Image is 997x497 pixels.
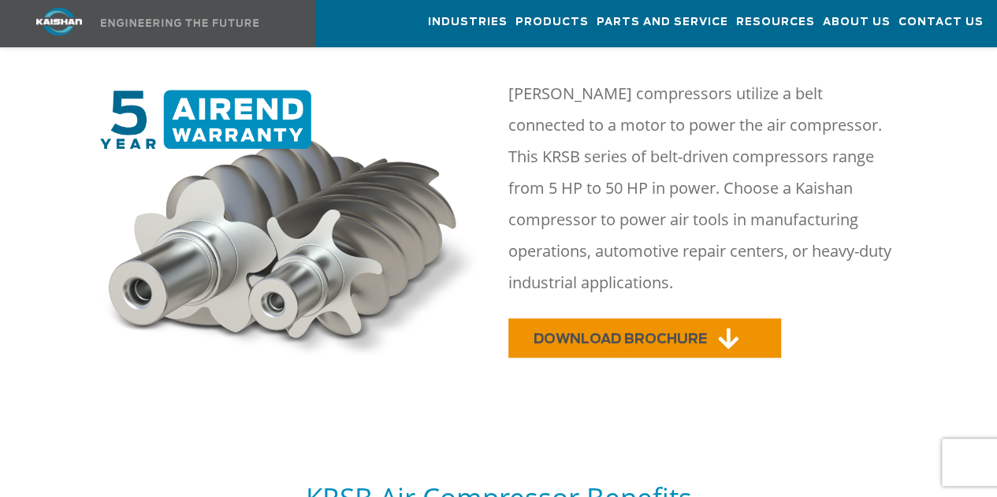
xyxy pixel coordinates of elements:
[93,90,489,365] img: warranty
[898,13,984,32] span: Contact Us
[508,318,781,358] a: DOWNLOAD BROCHURE
[736,1,815,43] a: Resources
[534,332,707,346] span: DOWNLOAD BROCHURE
[823,1,891,43] a: About Us
[597,1,728,43] a: Parts and Service
[823,13,891,32] span: About Us
[508,78,895,299] p: [PERSON_NAME] compressors utilize a belt connected to a motor to power the air compressor. This K...
[428,1,508,43] a: Industries
[515,13,589,32] span: Products
[597,13,728,32] span: Parts and Service
[428,13,508,32] span: Industries
[101,19,259,26] img: Engineering the future
[898,1,984,43] a: Contact Us
[736,13,815,32] span: Resources
[515,1,589,43] a: Products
